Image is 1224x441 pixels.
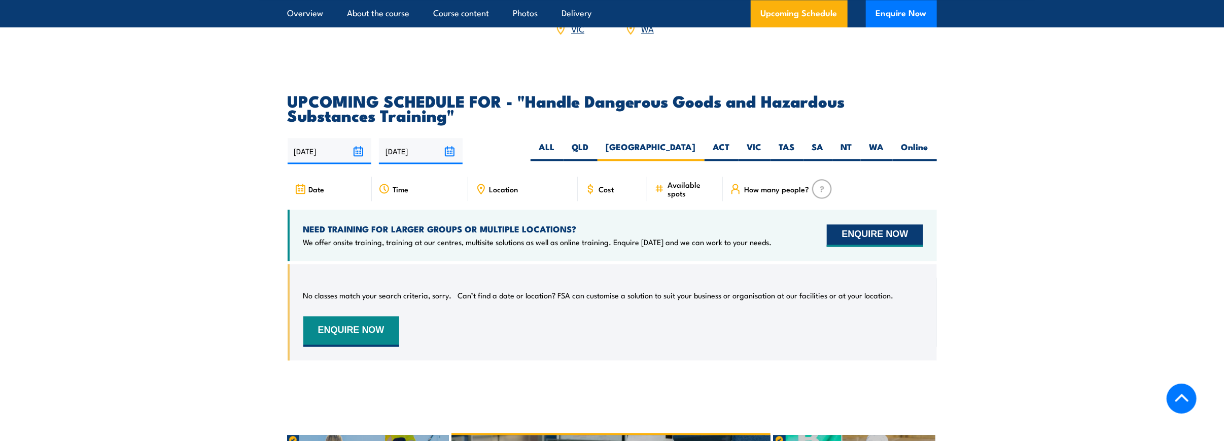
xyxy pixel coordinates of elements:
[641,22,654,35] a: WA
[303,316,399,347] button: ENQUIRE NOW
[393,185,409,193] span: Time
[288,93,937,122] h2: UPCOMING SCHEDULE FOR - "Handle Dangerous Goods and Hazardous Substances Training"
[599,185,614,193] span: Cost
[893,141,937,161] label: Online
[598,141,705,161] label: [GEOGRAPHIC_DATA]
[531,141,564,161] label: ALL
[458,290,894,300] p: Can’t find a date or location? FSA can customise a solution to suit your business or organisation...
[827,224,923,247] button: ENQUIRE NOW
[571,22,584,35] a: VIC
[288,138,371,164] input: From date
[303,223,772,234] h4: NEED TRAINING FOR LARGER GROUPS OR MULTIPLE LOCATIONS?
[861,141,893,161] label: WA
[564,141,598,161] label: QLD
[309,185,325,193] span: Date
[771,141,803,161] label: TAS
[744,185,809,193] span: How many people?
[832,141,861,161] label: NT
[379,138,463,164] input: To date
[303,237,772,247] p: We offer onsite training, training at our centres, multisite solutions as well as online training...
[303,290,452,300] p: No classes match your search criteria, sorry.
[803,141,832,161] label: SA
[739,141,771,161] label: VIC
[705,141,739,161] label: ACT
[489,185,518,193] span: Location
[668,180,716,197] span: Available spots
